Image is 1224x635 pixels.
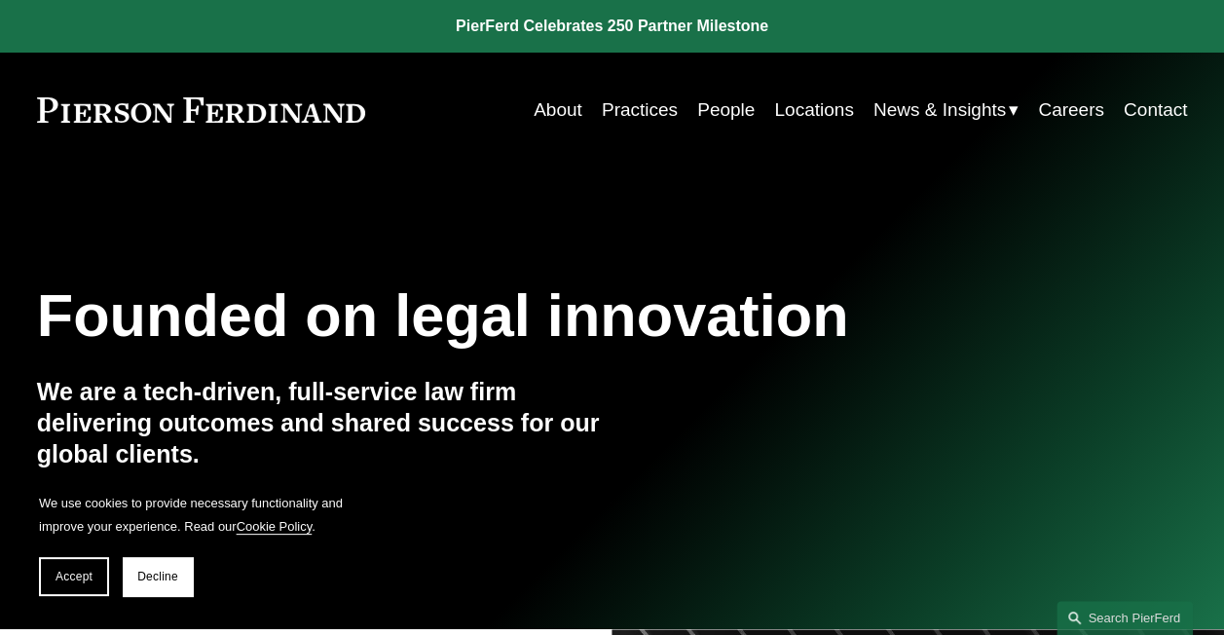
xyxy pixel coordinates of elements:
[873,92,1019,129] a: folder dropdown
[873,93,1006,127] span: News & Insights
[697,92,755,129] a: People
[19,472,370,616] section: Cookie banner
[1057,601,1193,635] a: Search this site
[237,519,313,534] a: Cookie Policy
[37,377,612,469] h4: We are a tech-driven, full-service law firm delivering outcomes and shared success for our global...
[602,92,678,129] a: Practices
[774,92,853,129] a: Locations
[1038,92,1104,129] a: Careers
[39,557,109,596] button: Accept
[137,570,178,583] span: Decline
[37,281,996,350] h1: Founded on legal innovation
[56,570,93,583] span: Accept
[123,557,193,596] button: Decline
[1124,92,1187,129] a: Contact
[39,492,351,538] p: We use cookies to provide necessary functionality and improve your experience. Read our .
[534,92,582,129] a: About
